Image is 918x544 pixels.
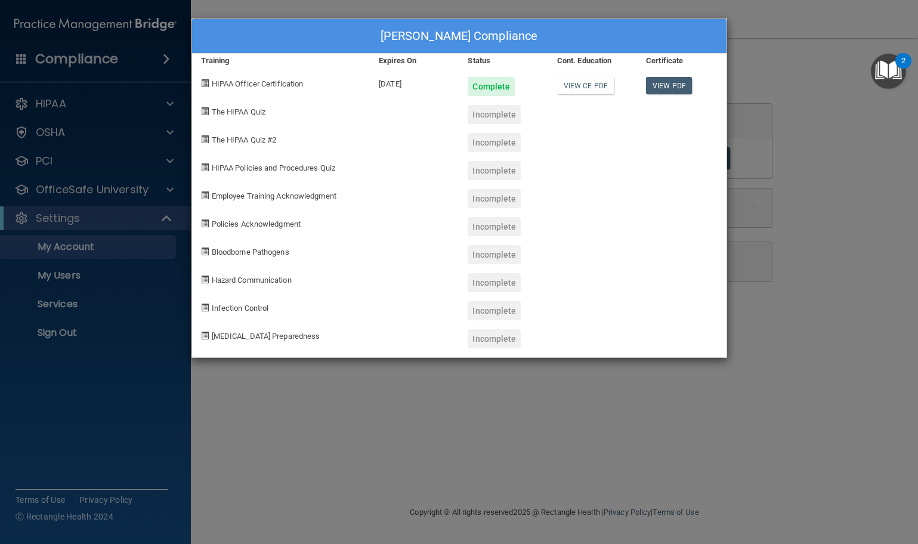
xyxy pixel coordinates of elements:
[468,189,521,208] div: Incomplete
[192,54,370,68] div: Training
[468,105,521,124] div: Incomplete
[212,276,292,285] span: Hazard Communication
[557,77,614,94] a: View CE PDF
[212,79,304,88] span: HIPAA Officer Certification
[212,135,277,144] span: The HIPAA Quiz #2
[468,301,521,320] div: Incomplete
[370,54,459,68] div: Expires On
[459,54,548,68] div: Status
[548,54,637,68] div: Cont. Education
[468,161,521,180] div: Incomplete
[637,54,726,68] div: Certificate
[192,19,727,54] div: [PERSON_NAME] Compliance
[901,61,905,76] div: 2
[871,54,906,89] button: Open Resource Center, 2 new notifications
[468,217,521,236] div: Incomplete
[370,68,459,96] div: [DATE]
[212,220,301,228] span: Policies Acknowledgment
[212,163,335,172] span: HIPAA Policies and Procedures Quiz
[468,329,521,348] div: Incomplete
[468,77,515,96] div: Complete
[212,304,269,313] span: Infection Control
[468,133,521,152] div: Incomplete
[646,77,692,94] a: View PDF
[212,332,320,341] span: [MEDICAL_DATA] Preparedness
[212,107,265,116] span: The HIPAA Quiz
[212,248,289,256] span: Bloodborne Pathogens
[468,245,521,264] div: Incomplete
[468,273,521,292] div: Incomplete
[212,191,336,200] span: Employee Training Acknowledgment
